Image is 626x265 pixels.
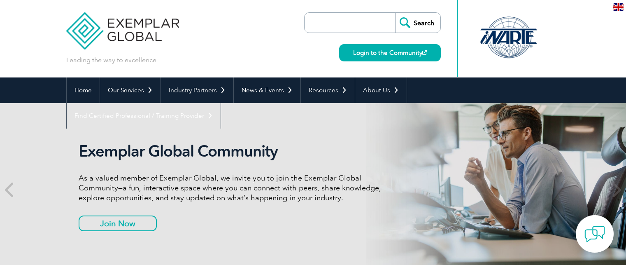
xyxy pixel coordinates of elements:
[301,77,355,103] a: Resources
[161,77,233,103] a: Industry Partners
[67,103,221,129] a: Find Certified Professional / Training Provider
[234,77,300,103] a: News & Events
[339,44,441,61] a: Login to the Community
[66,56,156,65] p: Leading the way to excellence
[79,173,387,203] p: As a valued member of Exemplar Global, we invite you to join the Exemplar Global Community—a fun,...
[613,3,624,11] img: en
[584,224,605,244] img: contact-chat.png
[422,50,427,55] img: open_square.png
[79,216,157,231] a: Join Now
[100,77,161,103] a: Our Services
[67,77,100,103] a: Home
[355,77,407,103] a: About Us
[395,13,440,33] input: Search
[79,142,387,161] h2: Exemplar Global Community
